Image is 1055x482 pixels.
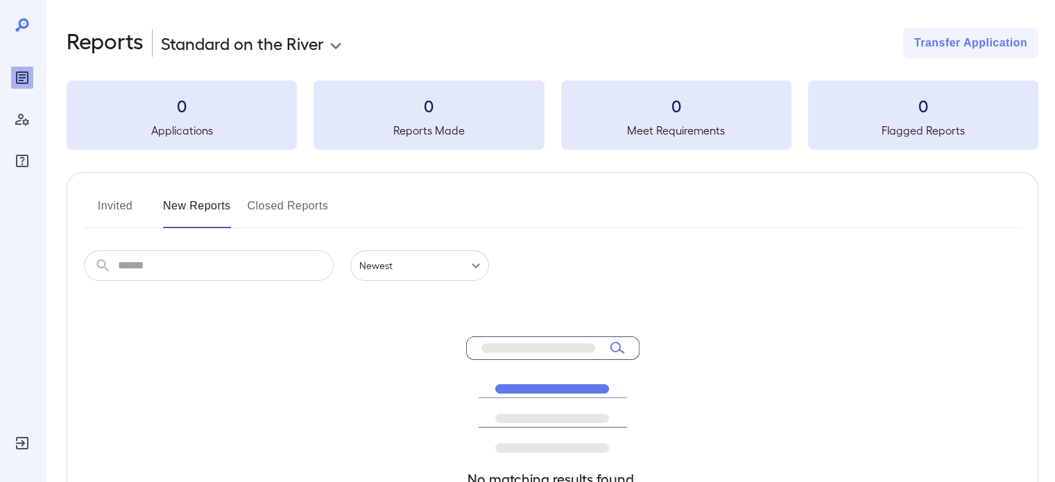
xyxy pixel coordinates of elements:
[163,195,231,228] button: New Reports
[808,94,1038,117] h3: 0
[314,94,544,117] h3: 0
[11,108,33,130] div: Manage Users
[161,32,324,54] p: Standard on the River
[67,80,1038,150] summary: 0Applications0Reports Made0Meet Requirements0Flagged Reports
[350,250,489,281] div: Newest
[84,195,146,228] button: Invited
[248,195,329,228] button: Closed Reports
[11,150,33,172] div: FAQ
[808,122,1038,139] h5: Flagged Reports
[314,122,544,139] h5: Reports Made
[903,28,1038,58] button: Transfer Application
[67,122,297,139] h5: Applications
[561,94,791,117] h3: 0
[11,432,33,454] div: Log Out
[561,122,791,139] h5: Meet Requirements
[67,94,297,117] h3: 0
[67,28,144,58] h2: Reports
[11,67,33,89] div: Reports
